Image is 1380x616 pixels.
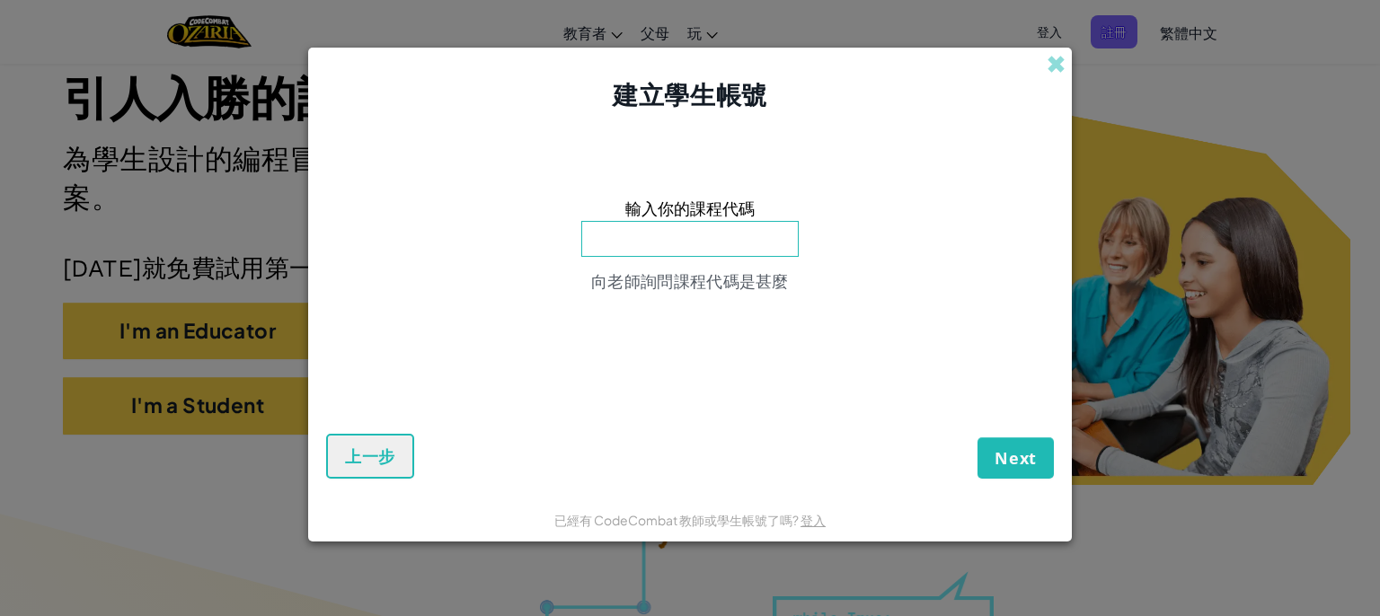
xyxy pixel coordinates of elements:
span: 上一步 [345,445,395,467]
span: Next [995,447,1037,469]
span: 已經有 CodeCombat 教師或學生帳號了嗎? [554,512,801,528]
span: 向老師詢問課程代碼是甚麼 [591,270,789,291]
span: 建立學生帳號 [613,78,766,110]
span: 輸入你的課程代碼 [625,195,755,221]
a: 登入 [801,512,826,528]
button: 上一步 [326,434,414,479]
button: Next [977,437,1054,479]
